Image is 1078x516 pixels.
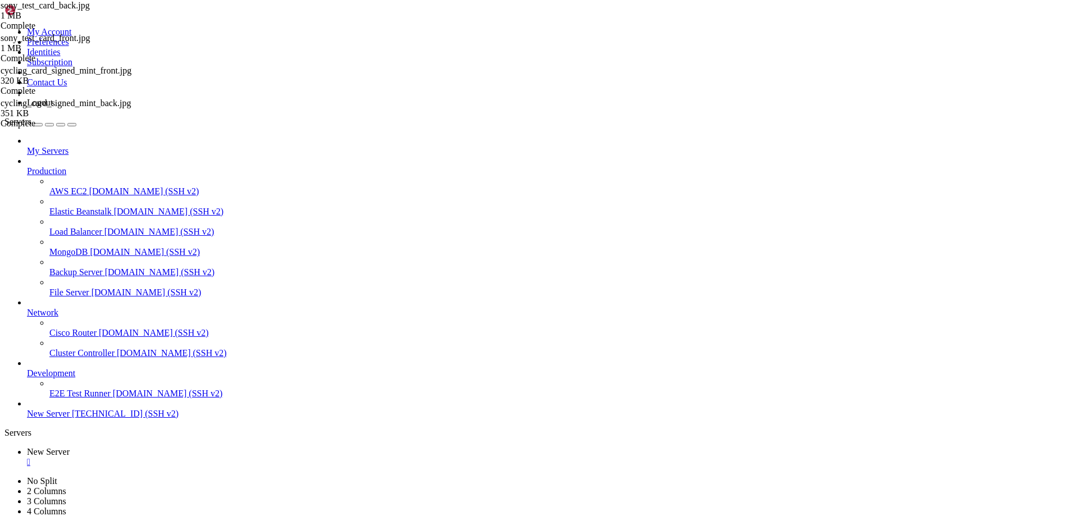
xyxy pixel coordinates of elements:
[1,33,90,43] span: sony_test_card_front.jpg
[1,43,113,53] div: 1 MB
[1,33,113,53] span: sony_test_card_front.jpg
[1,66,131,86] span: cycling_card_signed_mint_front.jpg
[1,53,113,63] div: Complete
[1,11,113,21] div: 1 MB
[1,76,113,86] div: 320 KB
[1,98,131,108] span: cycling_card_signed_mint_back.jpg
[1,108,113,118] div: 351 KB
[1,98,131,118] span: cycling_card_signed_mint_back.jpg
[1,1,90,10] span: sony_test_card_back.jpg
[1,1,113,21] span: sony_test_card_back.jpg
[1,66,131,75] span: cycling_card_signed_mint_front.jpg
[1,118,113,129] div: Complete
[1,86,113,96] div: Complete
[1,21,113,31] div: Complete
